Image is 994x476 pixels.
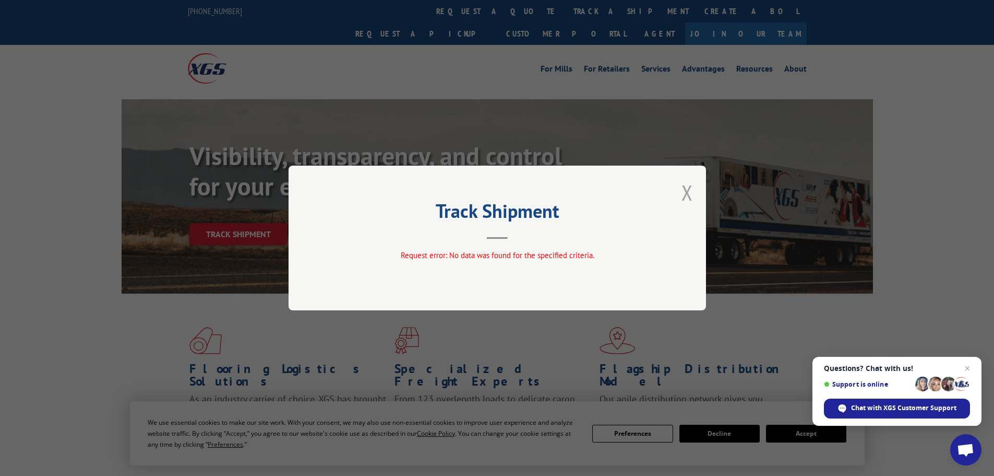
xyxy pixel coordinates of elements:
div: Chat with XGS Customer Support [824,399,970,419]
span: Request error: No data was found for the specified criteria. [400,250,594,260]
span: Chat with XGS Customer Support [851,403,956,413]
h2: Track Shipment [341,204,654,224]
button: Close modal [681,179,693,206]
span: Questions? Chat with us! [824,364,970,373]
span: Support is online [824,380,912,388]
span: Close chat [961,362,974,375]
div: Open chat [950,434,981,466]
